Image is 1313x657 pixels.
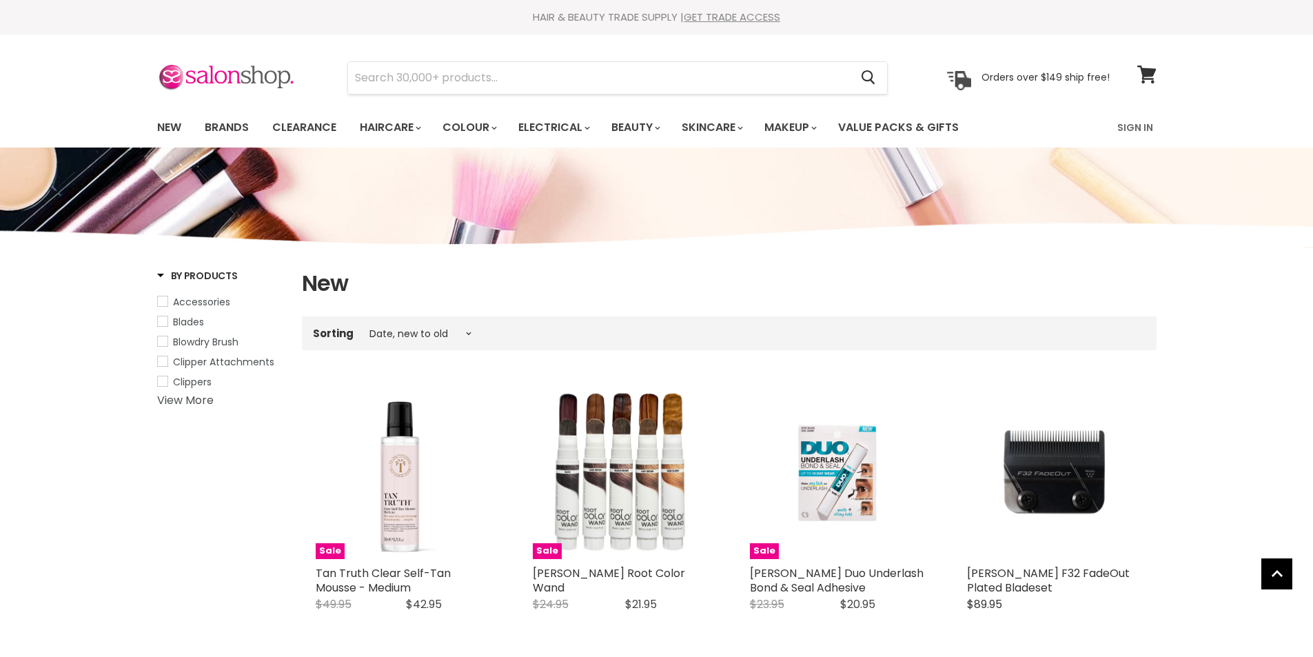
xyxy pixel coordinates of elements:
[316,383,491,559] a: Tan Truth Clear Self-Tan Mousse - Medium Sale
[840,596,875,612] span: $20.95
[157,294,285,310] a: Accessories
[967,565,1130,596] a: [PERSON_NAME] F32 FadeOut Plated Bladeset
[851,62,887,94] button: Search
[347,61,888,94] form: Product
[750,383,926,559] img: Ardell Duo Underlash Bond & Seal Adhesive
[625,596,657,612] span: $21.95
[157,334,285,350] a: Blowdry Brush
[194,113,259,142] a: Brands
[1244,592,1299,643] iframe: Gorgias live chat messenger
[828,113,969,142] a: Value Packs & Gifts
[533,392,709,552] img: Jerome Russell Root Color Wand
[967,383,1143,559] img: Wahl F32 FadeOut Plated Bladeset
[157,374,285,390] a: Clippers
[406,596,442,612] span: $42.95
[157,269,238,283] h3: By Products
[1109,113,1161,142] a: Sign In
[967,383,1143,559] a: Wahl F32 FadeOut Plated Bladeset Wahl F32 FadeOut Plated Bladeset
[316,596,352,612] span: $49.95
[173,315,204,329] span: Blades
[316,565,451,596] a: Tan Truth Clear Self-Tan Mousse - Medium
[750,565,924,596] a: [PERSON_NAME] Duo Underlash Bond & Seal Adhesive
[754,113,825,142] a: Makeup
[349,113,429,142] a: Haircare
[173,375,212,389] span: Clippers
[157,354,285,370] a: Clipper Attachments
[750,596,784,612] span: $23.95
[533,543,562,559] span: Sale
[173,355,274,369] span: Clipper Attachments
[157,314,285,330] a: Blades
[140,10,1174,24] div: HAIR & BEAUTY TRADE SUPPLY |
[601,113,669,142] a: Beauty
[262,113,347,142] a: Clearance
[147,113,192,142] a: New
[508,113,598,142] a: Electrical
[173,295,230,309] span: Accessories
[157,392,214,408] a: View More
[967,596,1002,612] span: $89.95
[302,269,1157,298] h1: New
[750,383,926,559] a: Ardell Duo Underlash Bond & Seal Adhesive Ardell Duo Underlash Bond & Seal Adhesive Sale
[684,10,780,24] a: GET TRADE ACCESS
[981,71,1110,83] p: Orders over $149 ship free!
[750,543,779,559] span: Sale
[313,327,354,339] label: Sorting
[140,108,1174,148] nav: Main
[533,565,685,596] a: [PERSON_NAME] Root Color Wand
[147,108,1039,148] ul: Main menu
[533,383,709,559] a: Jerome Russell Root Color Wand Jerome Russell Root Color Wand Sale
[316,543,345,559] span: Sale
[173,335,238,349] span: Blowdry Brush
[671,113,751,142] a: Skincare
[432,113,505,142] a: Colour
[348,62,851,94] input: Search
[533,596,569,612] span: $24.95
[345,383,462,559] img: Tan Truth Clear Self-Tan Mousse - Medium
